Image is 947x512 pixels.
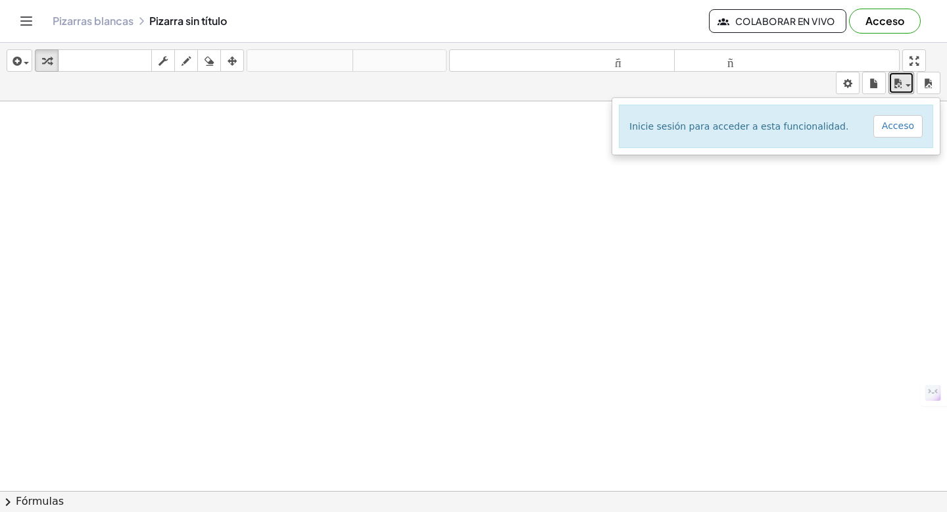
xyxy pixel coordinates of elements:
[629,121,848,132] font: Inicie sesión para acceder a esta funcionalidad.
[250,55,350,67] font: deshacer
[16,11,37,32] button: Cambiar navegación
[58,49,152,72] button: teclado
[709,9,846,33] button: Colaborar en vivo
[674,49,900,72] button: tamaño_del_formato
[247,49,353,72] button: deshacer
[849,9,921,34] button: Acceso
[356,55,443,67] font: rehacer
[16,495,64,507] font: Fórmulas
[61,55,149,67] font: teclado
[449,49,675,72] button: tamaño_del_formato
[452,55,671,67] font: tamaño_del_formato
[882,120,914,131] font: Acceso
[735,15,835,27] font: Colaborar en vivo
[53,14,134,28] a: Pizarras blancas
[352,49,447,72] button: rehacer
[865,14,904,28] font: Acceso
[677,55,896,67] font: tamaño_del_formato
